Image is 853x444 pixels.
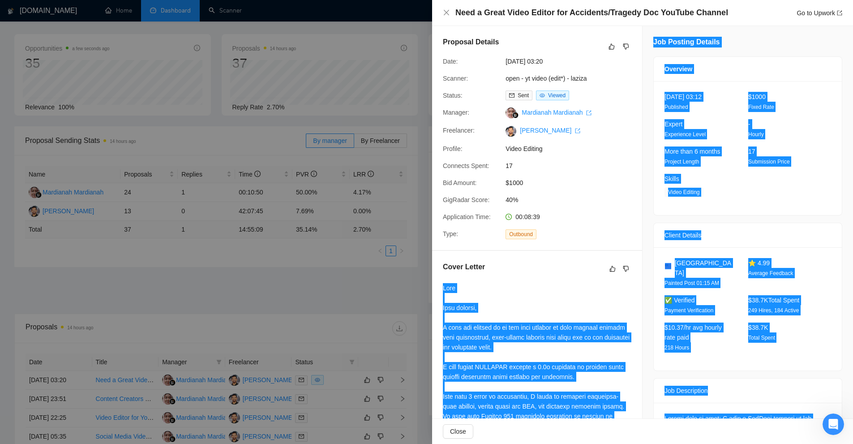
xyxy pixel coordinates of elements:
[124,351,137,369] span: 😞
[506,161,640,171] span: 17
[443,424,473,439] button: Close
[797,9,842,17] a: Go to Upworkexport
[607,263,618,274] button: like
[664,379,831,403] div: Job Description
[166,351,189,369] span: smiley reaction
[515,213,540,220] span: 00:08:39
[286,4,302,20] div: Close
[443,213,491,220] span: Application Time:
[664,280,719,286] span: Painted Post 01:15 AM
[506,229,536,239] span: Outbound
[748,324,768,331] span: $38.7K
[506,144,640,154] span: Video Editing
[509,93,514,98] span: mail
[748,270,793,276] span: Average Feedback
[522,109,592,116] a: Mardianah Mardianah export
[11,342,297,352] div: Did this answer your question?
[443,127,475,134] span: Freelancer:
[664,93,702,100] span: [DATE] 03:12
[609,265,616,272] span: like
[748,104,774,110] span: Fixed Rate
[443,179,477,186] span: Bid Amount:
[621,41,631,52] button: dislike
[443,9,450,17] button: Close
[548,92,566,99] span: Viewed
[443,37,499,47] h5: Proposal Details
[748,93,766,100] span: $1000
[506,178,640,188] span: $1000
[443,58,458,65] span: Date:
[664,297,695,304] span: ✅ Verified
[119,351,142,369] span: disappointed reaction
[664,104,688,110] span: Published
[748,307,799,314] span: 249 Hires, 184 Active
[443,109,469,116] span: Manager:
[664,175,679,182] span: Skills
[443,262,485,272] h5: Cover Letter
[664,223,831,247] div: Client Details
[443,162,489,169] span: Connects Spent:
[748,148,755,155] span: 17
[506,195,640,205] span: 40%
[653,37,720,47] h5: Job Posting Details
[748,335,775,341] span: Total Spent
[118,380,190,388] a: Open in help center
[621,263,631,274] button: dislike
[664,121,682,128] span: Expert
[623,265,629,272] span: dislike
[609,43,615,50] span: like
[664,345,689,351] span: 218 Hours
[443,9,450,16] span: close
[506,214,512,220] span: clock-circle
[664,64,692,74] span: Overview
[506,75,587,82] a: open - yt video (edit*) - laziza
[664,148,720,155] span: More than 6 months
[6,4,23,21] button: go back
[171,351,184,369] span: 😃
[147,351,160,369] span: 😐
[455,7,728,18] h4: Need a Great Video Editor for Accidents/Tragedy Doc YouTube Channel
[443,196,489,203] span: GigRadar Score:
[665,263,671,269] img: 🇺🇸
[443,92,463,99] span: Status:
[575,128,580,134] span: export
[606,41,617,52] button: like
[664,307,713,314] span: Payment Verification
[664,131,706,138] span: Experience Level
[142,351,166,369] span: neutral face reaction
[823,414,844,435] iframe: Intercom live chat
[443,145,463,152] span: Profile:
[623,43,629,50] span: dislike
[506,56,640,66] span: [DATE] 03:20
[748,297,799,304] span: $38.7K Total Spent
[664,187,703,197] span: Video Editing
[837,10,842,16] span: export
[506,126,516,137] img: c17AIh_ouQ017qqbpv5dMJlI87Xz-ZQrLW95avSDtJqyTu-v4YmXMF36r_-N9cmn4S
[664,159,699,165] span: Project Length
[443,75,468,82] span: Scanner:
[748,259,770,267] span: ⭐ 4.99
[512,112,519,118] img: gigradar-bm.png
[748,121,750,128] span: -
[443,230,458,237] span: Type:
[518,92,529,99] span: Sent
[586,110,592,116] span: export
[664,324,722,341] span: $10.37/hr avg hourly rate paid
[748,159,790,165] span: Submission Price
[450,427,466,436] span: Close
[748,131,764,138] span: Hourly
[269,4,286,21] button: Collapse window
[520,127,580,134] a: [PERSON_NAME] export
[675,258,734,278] span: [GEOGRAPHIC_DATA]
[540,93,545,98] span: eye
